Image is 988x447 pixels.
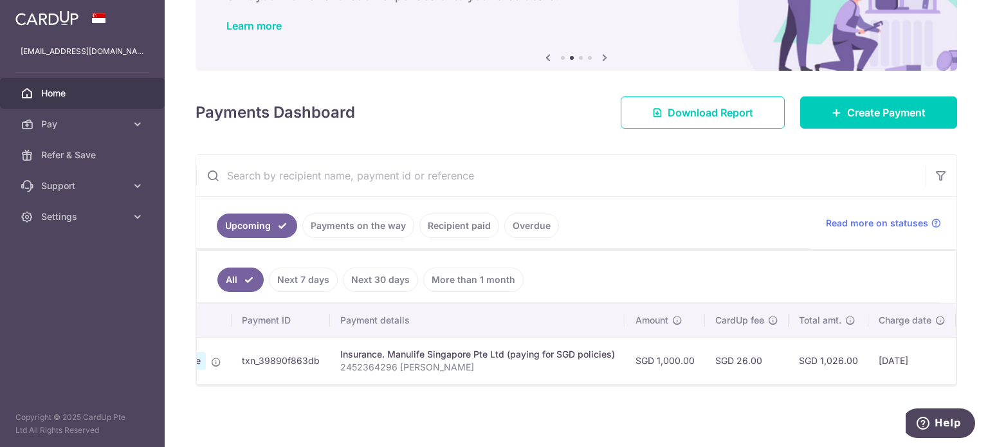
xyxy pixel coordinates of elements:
[343,268,418,292] a: Next 30 days
[868,337,956,384] td: [DATE]
[340,361,615,374] p: 2452364296 [PERSON_NAME]
[232,337,330,384] td: txn_39890f863db
[847,105,926,120] span: Create Payment
[21,45,144,58] p: [EMAIL_ADDRESS][DOMAIN_NAME]
[41,179,126,192] span: Support
[800,96,957,129] a: Create Payment
[330,304,625,337] th: Payment details
[636,314,668,327] span: Amount
[196,155,926,196] input: Search by recipient name, payment id or reference
[625,337,705,384] td: SGD 1,000.00
[196,101,355,124] h4: Payments Dashboard
[621,96,785,129] a: Download Report
[41,118,126,131] span: Pay
[906,408,975,441] iframe: Opens a widget where you can find more information
[705,337,789,384] td: SGD 26.00
[232,304,330,337] th: Payment ID
[41,149,126,161] span: Refer & Save
[668,105,753,120] span: Download Report
[217,268,264,292] a: All
[15,10,78,26] img: CardUp
[41,87,126,100] span: Home
[41,210,126,223] span: Settings
[715,314,764,327] span: CardUp fee
[269,268,338,292] a: Next 7 days
[340,348,615,361] div: Insurance. Manulife Singapore Pte Ltd (paying for SGD policies)
[302,214,414,238] a: Payments on the way
[419,214,499,238] a: Recipient paid
[217,214,297,238] a: Upcoming
[799,314,841,327] span: Total amt.
[423,268,524,292] a: More than 1 month
[504,214,559,238] a: Overdue
[226,19,282,32] a: Learn more
[826,217,928,230] span: Read more on statuses
[826,217,941,230] a: Read more on statuses
[789,337,868,384] td: SGD 1,026.00
[879,314,931,327] span: Charge date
